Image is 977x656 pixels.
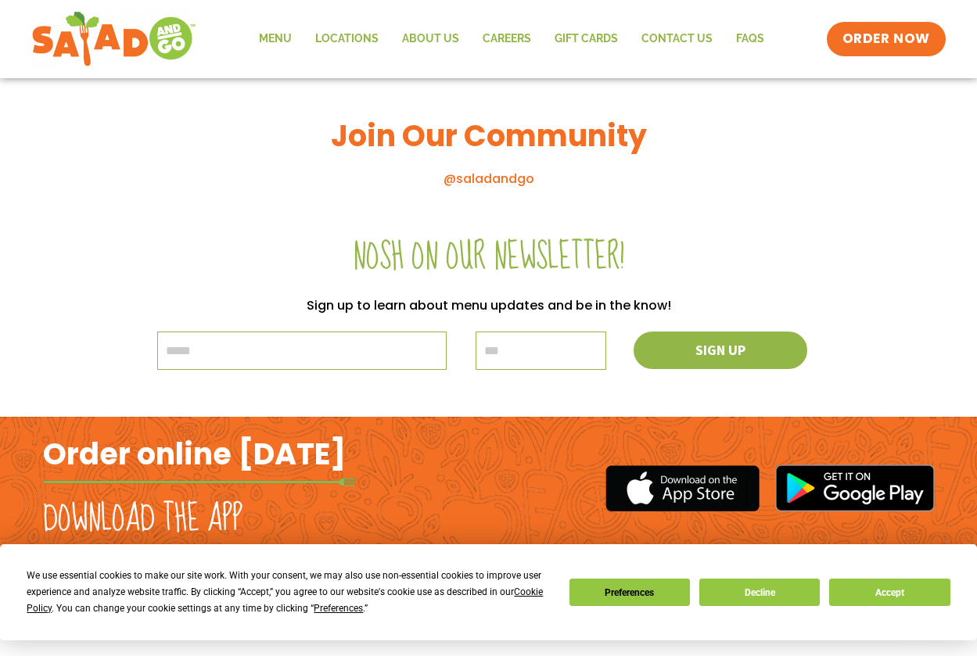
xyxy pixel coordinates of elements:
[27,568,550,617] div: We use essential cookies to make our site work. With your consent, we may also use non-essential ...
[314,603,363,614] span: Preferences
[444,170,534,188] a: @saladandgo
[827,22,946,56] a: ORDER NOW
[51,117,927,155] h3: Join Our Community
[247,21,776,57] nav: Menu
[842,30,930,48] span: ORDER NOW
[775,464,935,511] img: google_play
[471,21,543,57] a: Careers
[630,21,724,57] a: Contact Us
[829,579,950,606] button: Accept
[31,8,196,70] img: new-SAG-logo-768×292
[43,435,346,473] h2: Order online [DATE]
[724,21,776,57] a: FAQs
[51,235,927,279] h2: Nosh on our newsletter!
[695,343,745,357] span: Sign up
[304,21,390,57] a: Locations
[543,21,630,57] a: GIFT CARDS
[390,21,471,57] a: About Us
[605,463,760,514] img: appstore
[569,579,690,606] button: Preferences
[51,295,927,316] p: Sign up to learn about menu updates and be in the know!
[43,478,356,486] img: fork
[699,579,820,606] button: Decline
[43,497,242,541] h2: Download the app
[247,21,304,57] a: Menu
[634,332,807,369] button: Sign up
